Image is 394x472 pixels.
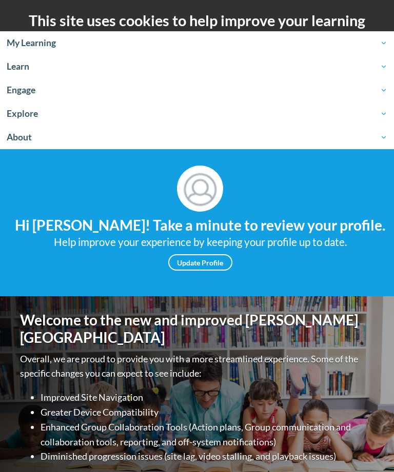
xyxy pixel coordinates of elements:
h2: This site uses cookies to help improve your learning experience. [8,10,386,52]
p: Overall, we are proud to provide you with a more streamlined experience. Some of the specific cha... [20,352,374,381]
div: Main menu [361,109,386,140]
img: Profile Image [177,166,223,212]
li: Enhanced Group Collaboration Tools (Action plans, Group communication and collaboration tools, re... [41,420,374,449]
iframe: Button to launch messaging window [353,431,386,464]
h1: Welcome to the new and improved [PERSON_NAME][GEOGRAPHIC_DATA] [20,312,374,346]
span: Engage [7,84,387,96]
li: Improved Site Navigation [41,390,374,405]
li: Greater Device Compatibility [41,405,374,420]
span: Explore [7,108,387,120]
h4: Hi [PERSON_NAME]! Take a minute to review your profile. [8,217,392,234]
span: Learn [7,60,387,73]
span: My Learning [7,37,387,49]
div: Help improve your experience by keeping your profile up to date. [8,234,392,251]
span: About [7,131,387,143]
li: Diminished progression issues (site lag, video stalling, and playback issues) [41,449,374,464]
a: Update Profile [168,254,232,271]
